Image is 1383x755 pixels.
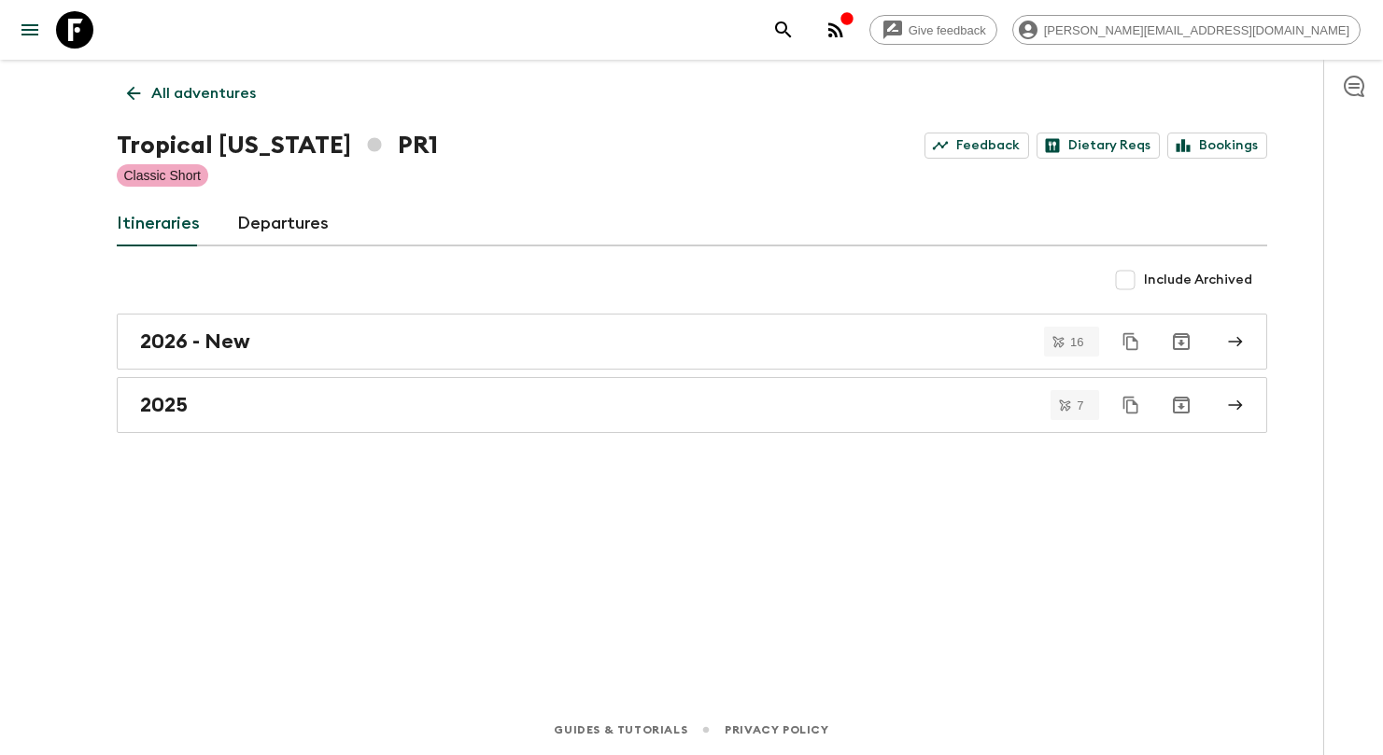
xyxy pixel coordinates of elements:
[725,720,828,740] a: Privacy Policy
[151,82,256,105] p: All adventures
[1114,388,1148,422] button: Duplicate
[1163,386,1200,424] button: Archive
[117,75,266,112] a: All adventures
[869,15,997,45] a: Give feedback
[1144,271,1252,289] span: Include Archived
[237,202,329,246] a: Departures
[765,11,802,49] button: search adventures
[1037,133,1160,159] a: Dietary Reqs
[898,23,996,37] span: Give feedback
[140,329,250,354] h2: 2026 - New
[1065,399,1094,412] span: 7
[1012,15,1361,45] div: [PERSON_NAME][EMAIL_ADDRESS][DOMAIN_NAME]
[1114,325,1148,358] button: Duplicate
[924,133,1029,159] a: Feedback
[140,393,188,417] h2: 2025
[1059,336,1094,348] span: 16
[11,11,49,49] button: menu
[117,202,200,246] a: Itineraries
[1163,323,1200,360] button: Archive
[1167,133,1267,159] a: Bookings
[117,377,1267,433] a: 2025
[554,720,687,740] a: Guides & Tutorials
[117,127,438,164] h1: Tropical [US_STATE] PR1
[1034,23,1360,37] span: [PERSON_NAME][EMAIL_ADDRESS][DOMAIN_NAME]
[124,166,201,185] p: Classic Short
[117,314,1267,370] a: 2026 - New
